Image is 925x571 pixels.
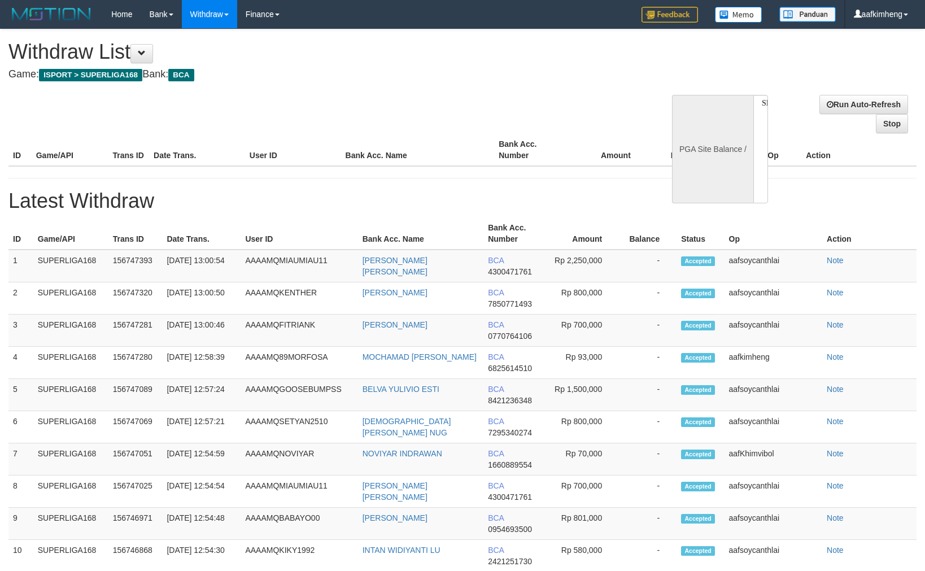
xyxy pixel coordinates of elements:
[546,476,619,508] td: Rp 700,000
[619,443,677,476] td: -
[108,282,163,315] td: 156747320
[241,379,357,411] td: AAAAMQGOOSEBUMPSS
[162,315,241,347] td: [DATE] 13:00:46
[827,256,844,265] a: Note
[801,134,917,166] th: Action
[162,508,241,540] td: [DATE] 12:54:48
[488,385,504,394] span: BCA
[488,364,532,373] span: 6825614510
[363,513,427,522] a: [PERSON_NAME]
[488,525,532,534] span: 0954693500
[827,513,844,522] a: Note
[681,482,715,491] span: Accepted
[546,315,619,347] td: Rp 700,000
[827,288,844,297] a: Note
[363,546,440,555] a: INTAN WIDIYANTI LU
[108,250,163,282] td: 156747393
[8,217,33,250] th: ID
[241,476,357,508] td: AAAAMQMIAUMIAU11
[162,282,241,315] td: [DATE] 13:00:50
[488,396,532,405] span: 8421236348
[8,476,33,508] td: 8
[108,411,163,443] td: 156747069
[8,41,605,63] h1: Withdraw List
[642,7,698,23] img: Feedback.jpg
[488,449,504,458] span: BCA
[108,315,163,347] td: 156747281
[488,320,504,329] span: BCA
[827,546,844,555] a: Note
[341,134,495,166] th: Bank Acc. Name
[363,320,427,329] a: [PERSON_NAME]
[8,315,33,347] td: 3
[33,476,108,508] td: SUPERLIGA168
[488,481,504,490] span: BCA
[363,352,477,361] a: MOCHAMAD [PERSON_NAME]
[241,347,357,379] td: AAAAMQ89MORFOSA
[33,443,108,476] td: SUPERLIGA168
[33,282,108,315] td: SUPERLIGA168
[8,282,33,315] td: 2
[681,450,715,459] span: Accepted
[672,95,753,203] div: PGA Site Balance /
[8,411,33,443] td: 6
[363,385,439,394] a: BELVA YULIVIO ESTI
[108,134,149,166] th: Trans ID
[619,379,677,411] td: -
[681,289,715,298] span: Accepted
[241,250,357,282] td: AAAAMQMIAUMIAU11
[8,6,94,23] img: MOTION_logo.png
[546,347,619,379] td: Rp 93,000
[108,347,163,379] td: 156747280
[108,508,163,540] td: 156746971
[8,250,33,282] td: 1
[681,385,715,395] span: Accepted
[546,250,619,282] td: Rp 2,250,000
[827,449,844,458] a: Note
[33,250,108,282] td: SUPERLIGA168
[33,379,108,411] td: SUPERLIGA168
[162,443,241,476] td: [DATE] 12:54:59
[488,299,532,308] span: 7850771493
[619,347,677,379] td: -
[715,7,762,23] img: Button%20Memo.svg
[241,217,357,250] th: User ID
[763,134,801,166] th: Op
[488,417,504,426] span: BCA
[363,288,427,297] a: [PERSON_NAME]
[8,379,33,411] td: 5
[488,288,504,297] span: BCA
[241,411,357,443] td: AAAAMQSETYAN2510
[358,217,483,250] th: Bank Acc. Name
[108,476,163,508] td: 156747025
[827,352,844,361] a: Note
[8,508,33,540] td: 9
[827,320,844,329] a: Note
[677,217,724,250] th: Status
[33,315,108,347] td: SUPERLIGA168
[363,256,427,276] a: [PERSON_NAME] [PERSON_NAME]
[681,321,715,330] span: Accepted
[32,134,108,166] th: Game/API
[546,508,619,540] td: Rp 801,000
[488,352,504,361] span: BCA
[241,508,357,540] td: AAAAMQBABAYO00
[488,332,532,341] span: 0770764106
[619,282,677,315] td: -
[619,411,677,443] td: -
[725,250,823,282] td: aafsoycanthlai
[619,315,677,347] td: -
[162,347,241,379] td: [DATE] 12:58:39
[619,508,677,540] td: -
[488,428,532,437] span: 7295340274
[546,443,619,476] td: Rp 70,000
[725,347,823,379] td: aafkimheng
[162,476,241,508] td: [DATE] 12:54:54
[8,69,605,80] h4: Game: Bank:
[488,513,504,522] span: BCA
[488,460,532,469] span: 1660889554
[827,481,844,490] a: Note
[363,417,451,437] a: [DEMOGRAPHIC_DATA][PERSON_NAME] NUG
[546,217,619,250] th: Amount
[648,134,718,166] th: Balance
